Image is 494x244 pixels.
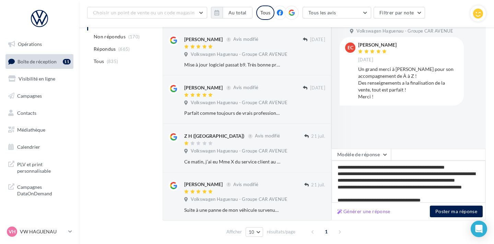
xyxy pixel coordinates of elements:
[20,228,66,235] p: VW HAGUENAU
[374,7,425,19] button: Filtrer par note
[211,7,252,19] button: Au total
[4,54,75,69] a: Boîte de réception11
[233,37,258,42] span: Avis modifié
[233,85,258,90] span: Avis modifié
[184,110,281,117] div: Parfait comme toujours de vrais professionnels
[256,5,274,20] div: Tous
[87,7,207,19] button: Choisir un point de vente ou un code magasin
[226,229,242,235] span: Afficher
[17,182,71,197] span: Campagnes DataOnDemand
[249,229,255,235] span: 10
[321,226,332,237] span: 1
[4,140,75,154] a: Calendrier
[4,89,75,103] a: Campagnes
[334,207,393,216] button: Générer une réponse
[303,7,371,19] button: Tous les avis
[118,46,130,52] span: (665)
[5,225,73,238] a: VH VW HAGUENAU
[255,133,280,139] span: Avis modifié
[191,148,287,154] span: Volkswagen Haguenau - Groupe CAR AVENUE
[4,180,75,200] a: Campagnes DataOnDemand
[191,196,287,203] span: Volkswagen Haguenau - Groupe CAR AVENUE
[311,133,325,139] span: 21 juil.
[184,61,281,68] div: Mise à jour logiciel passat b9. Très bonne prise en charge. Très bon accueil Délai respecté
[184,158,281,165] div: Ce matin, j’ai eu Mme X du service client au téléphone. Une personne dont la voix est si basse qu...
[246,227,263,237] button: 10
[471,221,487,237] div: Open Intercom Messenger
[184,133,244,139] div: Z H ([GEOGRAPHIC_DATA])
[17,110,36,115] span: Contacts
[4,157,75,177] a: PLV et print personnalisable
[358,66,458,100] div: Un grand merci à [PERSON_NAME] pour son accompagnement de À à Z ! Des renseignements a la finalis...
[4,37,75,51] a: Opérations
[17,144,40,150] span: Calendrier
[93,10,195,15] span: Choisir un point de vente ou un code magasin
[17,160,71,174] span: PLV et print personnalisable
[356,28,453,34] span: Volkswagen Haguenau - Groupe CAR AVENUE
[310,85,325,91] span: [DATE]
[128,34,140,39] span: (170)
[233,182,258,187] span: Avis modifié
[94,33,126,40] span: Non répondus
[9,228,16,235] span: VH
[184,181,223,188] div: [PERSON_NAME]
[94,58,104,65] span: Tous
[18,41,42,47] span: Opérations
[17,58,57,64] span: Boîte de réception
[191,100,287,106] span: Volkswagen Haguenau - Groupe CAR AVENUE
[358,42,397,47] div: [PERSON_NAME]
[430,206,483,217] button: Poster ma réponse
[107,59,118,64] span: (835)
[19,76,55,82] span: Visibilité en ligne
[184,207,281,213] div: Suite à une panne de mon véhicule survenue fin juin, mon véhicule a été pris en charge par M. [PE...
[223,7,252,19] button: Au total
[94,46,116,52] span: Répondus
[4,106,75,120] a: Contacts
[331,149,391,160] button: Modèle de réponse
[63,59,71,64] div: 11
[17,127,45,133] span: Médiathèque
[308,10,336,15] span: Tous les avis
[184,36,223,43] div: [PERSON_NAME]
[310,37,325,43] span: [DATE]
[4,123,75,137] a: Médiathèque
[17,93,42,99] span: Campagnes
[358,57,373,63] span: [DATE]
[311,182,325,188] span: 21 juil.
[267,229,295,235] span: résultats/page
[184,84,223,91] div: [PERSON_NAME]
[191,51,287,58] span: Volkswagen Haguenau - Groupe CAR AVENUE
[4,72,75,86] a: Visibilité en ligne
[348,44,353,51] span: EC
